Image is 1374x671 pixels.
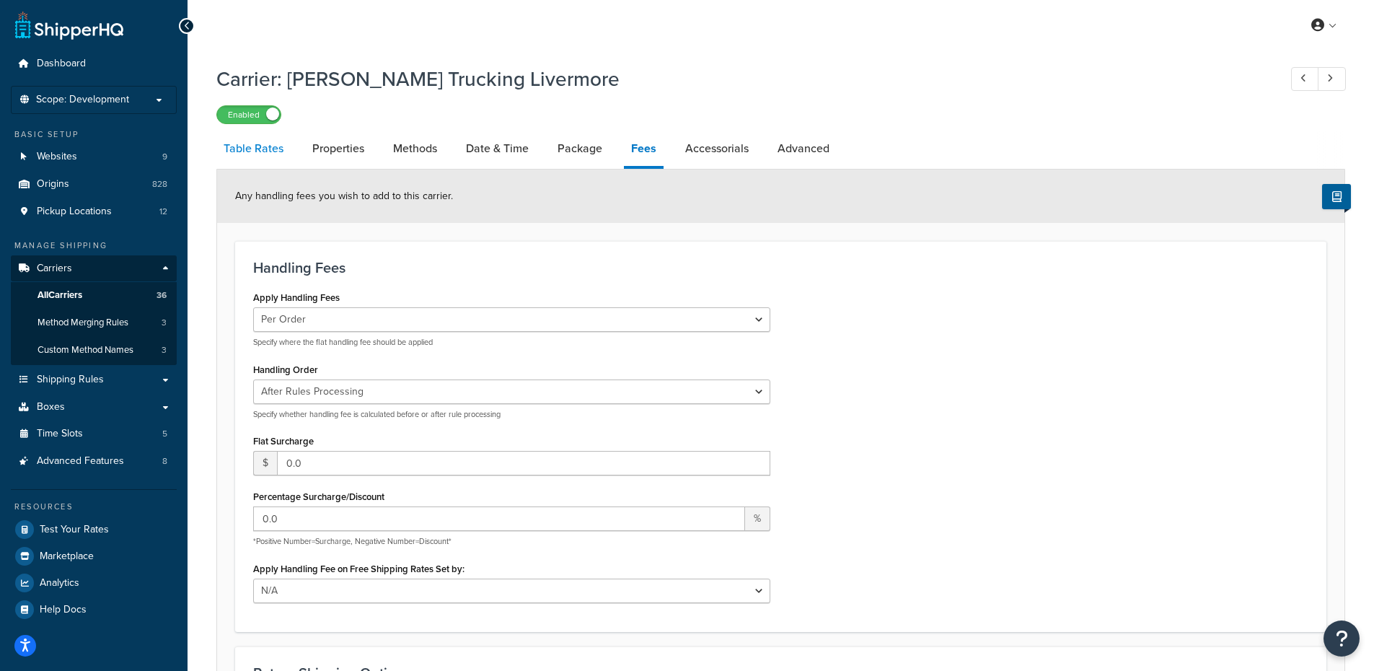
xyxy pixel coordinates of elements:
span: Boxes [37,401,65,413]
a: Advanced Features8 [11,448,177,475]
span: All Carriers [38,289,82,302]
span: Help Docs [40,604,87,616]
a: Table Rates [216,131,291,166]
span: Time Slots [37,428,83,440]
span: % [745,506,770,531]
a: Advanced [770,131,837,166]
span: Marketplace [40,551,94,563]
a: Test Your Rates [11,517,177,543]
span: Test Your Rates [40,524,109,536]
span: Dashboard [37,58,86,70]
span: Analytics [40,577,79,589]
p: Specify whether handling fee is calculated before or after rule processing [253,409,770,420]
span: Origins [37,178,69,190]
span: Custom Method Names [38,344,133,356]
a: AllCarriers36 [11,282,177,309]
button: Show Help Docs [1322,184,1351,209]
a: Methods [386,131,444,166]
a: Method Merging Rules3 [11,310,177,336]
button: Open Resource Center [1324,620,1360,657]
span: 12 [159,206,167,218]
span: Pickup Locations [37,206,112,218]
a: Package [550,131,609,166]
div: Basic Setup [11,128,177,141]
li: Carriers [11,255,177,365]
label: Flat Surcharge [253,436,314,447]
a: Properties [305,131,371,166]
h1: Carrier: [PERSON_NAME] Trucking Livermore [216,65,1264,93]
div: Resources [11,501,177,513]
span: Any handling fees you wish to add to this carrier. [235,188,453,203]
label: Percentage Surcharge/Discount [253,491,384,502]
span: 828 [152,178,167,190]
p: *Positive Number=Surcharge, Negative Number=Discount* [253,536,770,547]
span: 3 [162,317,167,329]
span: Scope: Development [36,94,129,106]
p: Specify where the flat handling fee should be applied [253,337,770,348]
label: Enabled [217,106,281,123]
label: Apply Handling Fee on Free Shipping Rates Set by: [253,563,464,574]
a: Analytics [11,570,177,596]
a: Date & Time [459,131,536,166]
a: Previous Record [1291,67,1319,91]
li: Custom Method Names [11,337,177,364]
li: Websites [11,144,177,170]
span: 8 [162,455,167,468]
a: Marketplace [11,543,177,569]
label: Apply Handling Fees [253,292,340,303]
a: Carriers [11,255,177,282]
a: Websites9 [11,144,177,170]
span: 9 [162,151,167,163]
span: Websites [37,151,77,163]
a: Next Record [1318,67,1346,91]
li: Pickup Locations [11,198,177,225]
span: 3 [162,344,167,356]
span: Advanced Features [37,455,124,468]
li: Advanced Features [11,448,177,475]
a: Shipping Rules [11,367,177,393]
a: Help Docs [11,597,177,623]
a: Fees [624,131,664,169]
a: Boxes [11,394,177,421]
label: Handling Order [253,364,318,375]
a: Accessorials [678,131,756,166]
span: Carriers [37,263,72,275]
a: Origins828 [11,171,177,198]
li: Time Slots [11,421,177,447]
span: Shipping Rules [37,374,104,386]
div: Manage Shipping [11,240,177,252]
span: 36 [157,289,167,302]
h3: Handling Fees [253,260,1308,276]
a: Custom Method Names3 [11,337,177,364]
li: Origins [11,171,177,198]
a: Time Slots5 [11,421,177,447]
a: Dashboard [11,51,177,77]
span: Method Merging Rules [38,317,128,329]
span: 5 [162,428,167,440]
span: $ [253,451,277,475]
a: Pickup Locations12 [11,198,177,225]
li: Method Merging Rules [11,310,177,336]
